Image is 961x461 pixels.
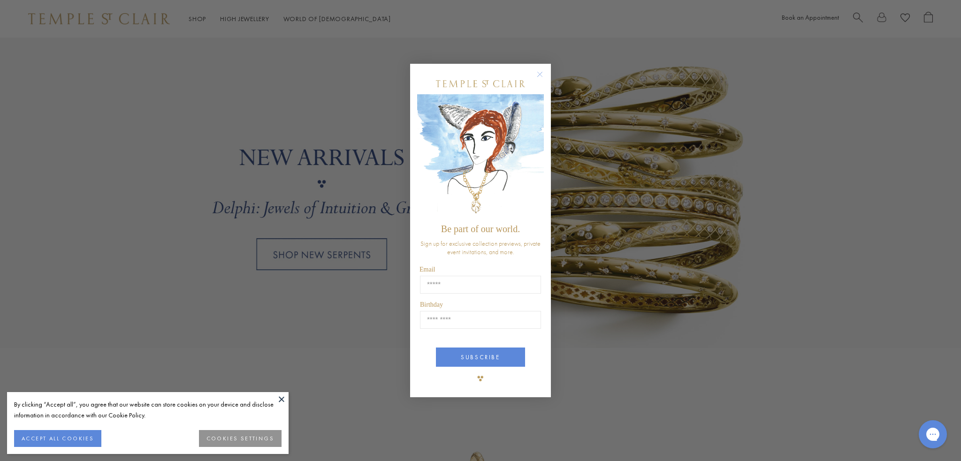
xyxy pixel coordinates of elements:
[539,73,550,85] button: Close dialog
[471,369,490,388] img: TSC
[14,399,282,421] div: By clicking “Accept all”, you agree that our website can store cookies on your device and disclos...
[199,430,282,447] button: COOKIES SETTINGS
[419,266,435,273] span: Email
[441,224,520,234] span: Be part of our world.
[417,94,544,219] img: c4a9eb12-d91a-4d4a-8ee0-386386f4f338.jpeg
[436,80,525,87] img: Temple St. Clair
[420,276,541,294] input: Email
[14,430,101,447] button: ACCEPT ALL COOKIES
[420,301,443,308] span: Birthday
[436,348,525,367] button: SUBSCRIBE
[420,239,541,256] span: Sign up for exclusive collection previews, private event invitations, and more.
[914,417,952,452] iframe: Gorgias live chat messenger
